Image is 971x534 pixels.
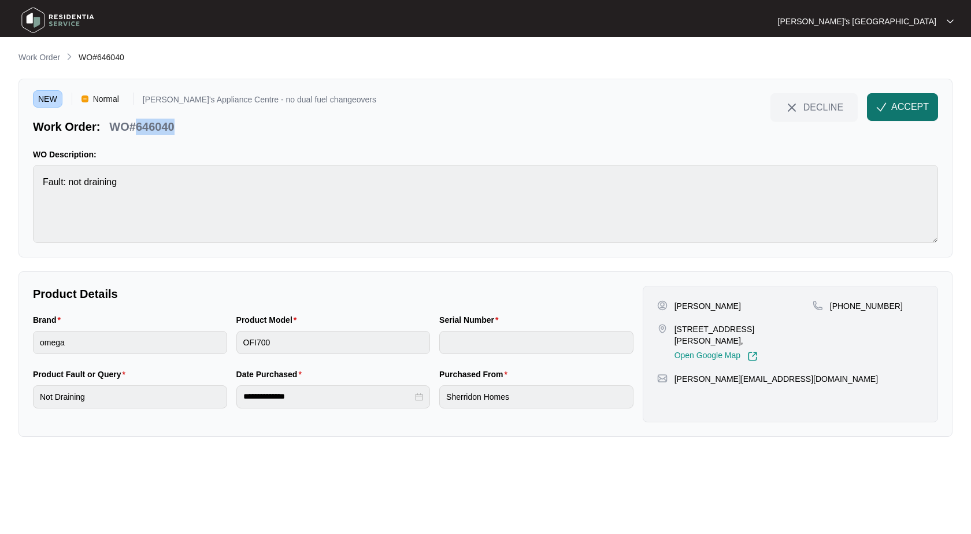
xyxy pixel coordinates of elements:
[747,351,758,362] img: Link-External
[88,90,124,108] span: Normal
[79,53,124,62] span: WO#646040
[770,93,858,121] button: close-IconDECLINE
[17,3,98,38] img: residentia service logo
[674,300,741,312] p: [PERSON_NAME]
[33,369,130,380] label: Product Fault or Query
[867,93,938,121] button: check-IconACCEPT
[657,373,668,384] img: map-pin
[33,165,938,243] textarea: Fault: not draining
[33,149,938,160] p: WO Description:
[785,101,799,115] img: close-Icon
[803,101,843,113] span: DECLINE
[33,385,227,408] input: Product Fault or Query
[947,19,954,24] img: dropdown arrow
[33,90,62,108] span: NEW
[33,314,65,326] label: Brand
[439,385,633,408] input: Purchased From
[81,95,88,102] img: Vercel Logo
[657,323,668,334] img: map-pin
[830,300,903,312] p: [PHONE_NUMBER]
[243,391,413,403] input: Date Purchased
[236,369,306,380] label: Date Purchased
[674,323,813,347] p: [STREET_ADDRESS][PERSON_NAME],
[439,314,503,326] label: Serial Number
[674,373,878,385] p: [PERSON_NAME][EMAIL_ADDRESS][DOMAIN_NAME]
[778,16,936,27] p: [PERSON_NAME]'s [GEOGRAPHIC_DATA]
[439,369,512,380] label: Purchased From
[33,286,633,302] p: Product Details
[439,331,633,354] input: Serial Number
[65,52,74,61] img: chevron-right
[18,51,60,63] p: Work Order
[876,102,887,112] img: check-Icon
[33,331,227,354] input: Brand
[109,119,174,135] p: WO#646040
[657,300,668,311] img: user-pin
[891,100,929,114] span: ACCEPT
[674,351,758,362] a: Open Google Map
[16,51,62,64] a: Work Order
[813,300,823,311] img: map-pin
[33,119,100,135] p: Work Order:
[143,95,376,108] p: [PERSON_NAME]'s Appliance Centre - no dual fuel changeovers
[236,331,431,354] input: Product Model
[236,314,302,326] label: Product Model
